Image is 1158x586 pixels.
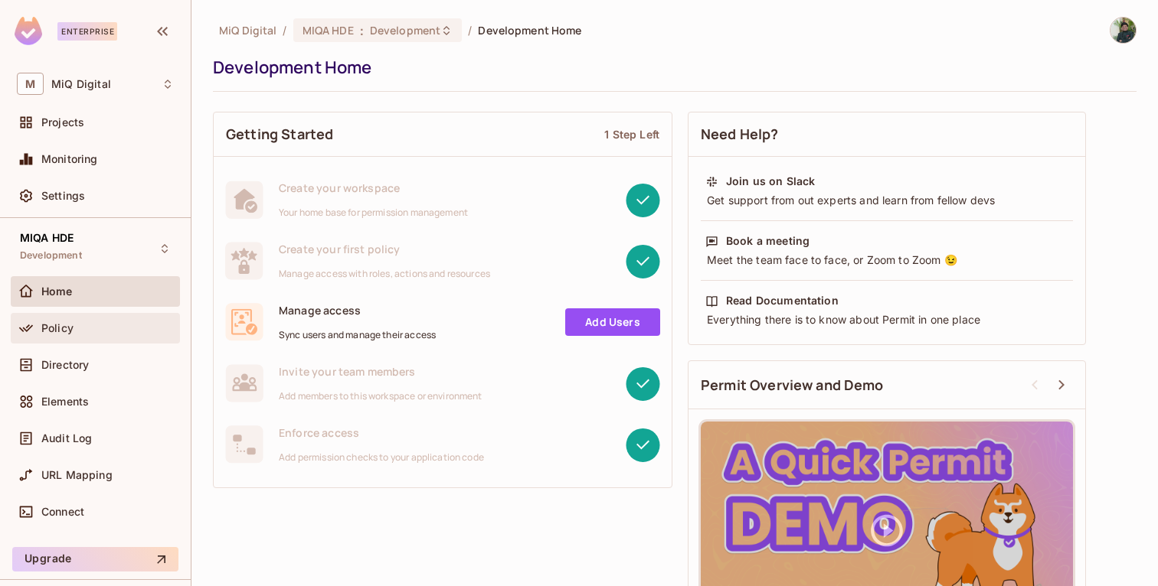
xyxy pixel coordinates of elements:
span: Invite your team members [279,364,483,379]
button: Upgrade [12,547,178,571]
span: Manage access with roles, actions and resources [279,268,490,280]
div: Join us on Slack [726,174,815,189]
span: Monitoring [41,153,98,165]
span: URL Mapping [41,469,113,481]
img: Rishabh Agrawal [1111,18,1136,43]
span: Development [370,23,440,37]
span: Create your workspace [279,181,468,195]
div: Get support from out experts and learn from fellow devs [705,193,1068,208]
span: Projects [41,116,84,129]
span: Manage access [279,303,436,317]
span: the active workspace [219,23,276,37]
span: Development Home [478,23,581,37]
span: Getting Started [226,125,333,144]
span: Audit Log [41,432,92,444]
span: Your home base for permission management [279,207,468,219]
span: Need Help? [701,125,779,144]
span: Home [41,285,73,298]
span: : [359,24,365,37]
a: Add Users [565,308,660,336]
span: Create your first policy [279,242,490,256]
img: SReyMgAAAABJRU5ErkJggg== [15,17,42,45]
div: Enterprise [57,22,117,41]
div: 1 Step Left [604,127,659,142]
div: Development Home [213,56,1129,79]
span: Policy [41,322,74,334]
span: MIQA HDE [20,232,74,244]
li: / [468,23,472,37]
span: Settings [41,190,85,202]
span: Enforce access [279,425,484,440]
span: Add members to this workspace or environment [279,390,483,402]
div: Book a meeting [726,233,810,249]
span: Connect [41,506,84,518]
span: M [17,73,44,95]
span: Add permission checks to your application code [279,451,484,464]
span: MIQA HDE [303,23,354,37]
span: Directory [41,359,89,371]
div: Read Documentation [726,293,839,308]
div: Everything there is to know about Permit in one place [705,312,1068,327]
span: Permit Overview and Demo [701,376,884,395]
span: Workspace: MiQ Digital [51,78,111,90]
span: Elements [41,396,89,408]
span: Development [20,249,82,262]
span: Sync users and manage their access [279,329,436,341]
li: / [283,23,286,37]
div: Meet the team face to face, or Zoom to Zoom 😉 [705,252,1068,268]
